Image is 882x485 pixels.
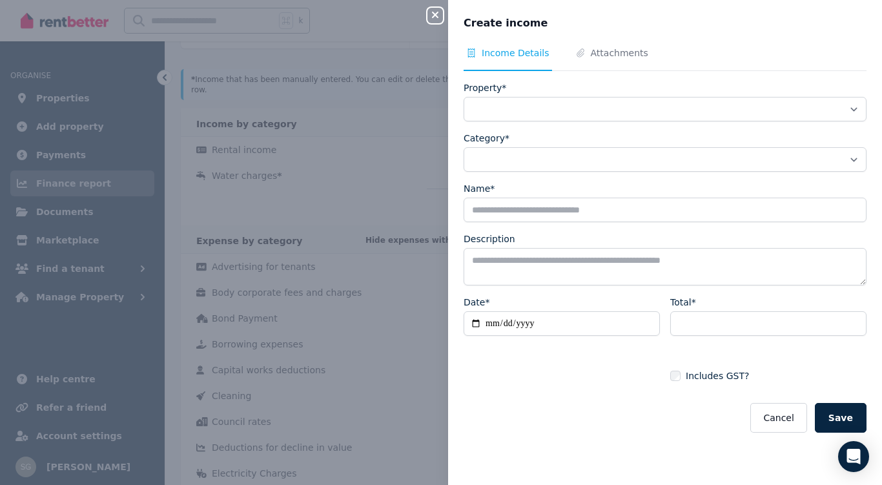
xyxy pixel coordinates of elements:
[815,403,867,433] button: Save
[750,403,806,433] button: Cancel
[838,441,869,472] div: Open Intercom Messenger
[482,46,549,59] span: Income Details
[686,369,749,382] span: Includes GST?
[464,182,495,195] label: Name*
[464,296,489,309] label: Date*
[591,46,648,59] span: Attachments
[464,232,515,245] label: Description
[464,46,867,71] nav: Tabs
[670,296,696,309] label: Total*
[464,132,509,145] label: Category*
[464,15,548,31] span: Create income
[464,81,506,94] label: Property*
[670,371,681,381] input: Includes GST?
